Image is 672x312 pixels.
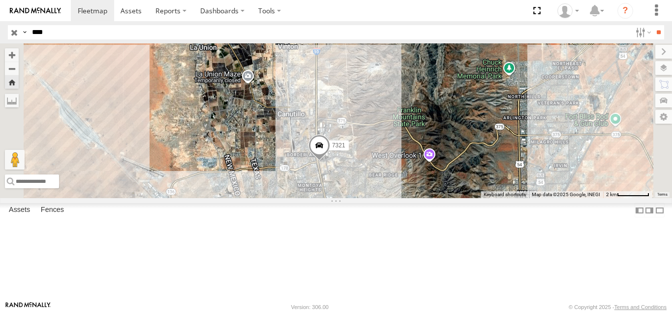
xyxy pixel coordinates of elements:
a: Visit our Website [5,302,51,312]
i: ? [617,3,633,19]
button: Zoom Home [5,75,19,89]
div: Daniel Lupio [554,3,582,18]
span: 2 km [606,192,617,197]
label: Measure [5,94,19,107]
button: Keyboard shortcuts [484,191,526,198]
button: Map Scale: 2 km per 62 pixels [603,191,652,198]
a: Terms and Conditions [614,304,667,310]
button: Zoom out [5,62,19,75]
label: Hide Summary Table [655,203,665,217]
label: Assets [4,204,35,217]
img: rand-logo.svg [10,7,61,14]
label: Fences [36,204,69,217]
label: Search Query [21,25,29,39]
span: 7321 [332,142,345,149]
label: Search Filter Options [632,25,653,39]
a: Terms [657,192,668,196]
label: Dock Summary Table to the Right [644,203,654,217]
button: Drag Pegman onto the map to open Street View [5,150,25,170]
button: Zoom in [5,48,19,62]
label: Dock Summary Table to the Left [635,203,644,217]
div: Version: 306.00 [291,304,329,310]
span: Map data ©2025 Google, INEGI [532,192,600,197]
label: Map Settings [655,110,672,124]
div: © Copyright 2025 - [569,304,667,310]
